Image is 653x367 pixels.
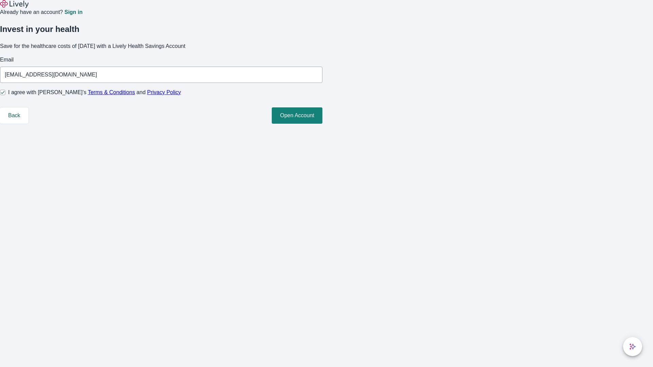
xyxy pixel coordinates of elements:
svg: Lively AI Assistant [629,343,636,350]
button: chat [623,337,642,356]
a: Sign in [64,10,82,15]
span: I agree with [PERSON_NAME]’s and [8,88,181,97]
a: Privacy Policy [147,89,181,95]
button: Open Account [272,107,322,124]
a: Terms & Conditions [88,89,135,95]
